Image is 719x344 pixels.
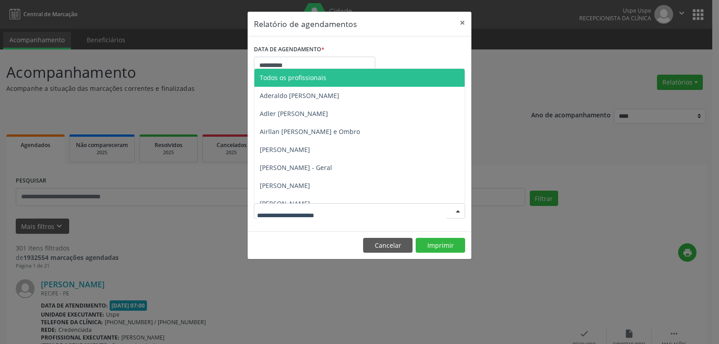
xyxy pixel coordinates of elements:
span: Adler [PERSON_NAME] [260,109,328,118]
label: DATA DE AGENDAMENTO [254,43,324,57]
h5: Relatório de agendamentos [254,18,357,30]
button: Imprimir [416,238,465,253]
span: [PERSON_NAME] - Geral [260,163,332,172]
span: [PERSON_NAME] [260,145,310,154]
span: Airllan [PERSON_NAME] e Ombro [260,127,360,136]
button: Close [453,12,471,34]
button: Cancelar [363,238,413,253]
span: [PERSON_NAME] [260,181,310,190]
span: Aderaldo [PERSON_NAME] [260,91,339,100]
span: [PERSON_NAME] [260,199,310,208]
span: Todos os profissionais [260,73,326,82]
